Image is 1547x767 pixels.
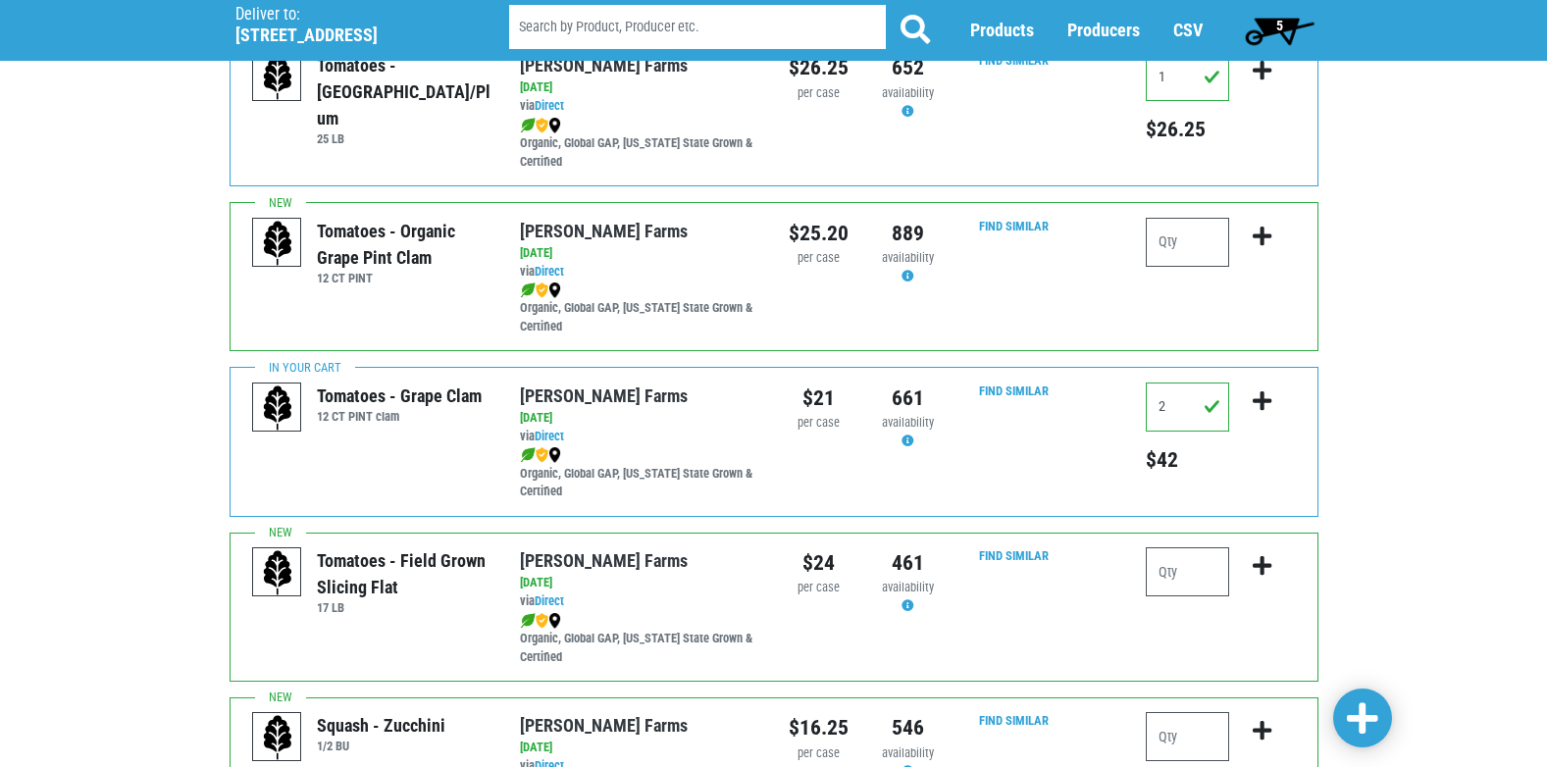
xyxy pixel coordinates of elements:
h5: [STREET_ADDRESS] [235,25,459,46]
div: Tomatoes - [GEOGRAPHIC_DATA]/Plum [317,52,490,131]
a: Direct [535,429,564,443]
img: safety-e55c860ca8c00a9c171001a62a92dabd.png [536,118,548,133]
div: [DATE] [520,574,758,592]
img: map_marker-0e94453035b3232a4d21701695807de9.png [548,118,561,133]
div: 546 [878,712,938,743]
input: Qty [1146,218,1229,267]
img: leaf-e5c59151409436ccce96b2ca1b28e03c.png [520,613,536,629]
a: [PERSON_NAME] Farms [520,55,688,76]
img: map_marker-0e94453035b3232a4d21701695807de9.png [548,613,561,629]
img: placeholder-variety-43d6402dacf2d531de610a020419775a.svg [253,53,302,102]
div: 652 [878,52,938,83]
img: placeholder-variety-43d6402dacf2d531de610a020419775a.svg [253,713,302,762]
span: 5 [1276,18,1283,33]
a: Direct [535,98,564,113]
img: map_marker-0e94453035b3232a4d21701695807de9.png [548,282,561,298]
div: via [520,97,758,116]
a: [PERSON_NAME] Farms [520,221,688,241]
div: per case [789,249,849,268]
div: [DATE] [520,739,758,757]
img: leaf-e5c59151409436ccce96b2ca1b28e03c.png [520,282,536,298]
img: placeholder-variety-43d6402dacf2d531de610a020419775a.svg [253,219,302,268]
div: [DATE] [520,78,758,97]
div: Organic, Global GAP, [US_STATE] State Grown & Certified [520,611,758,667]
div: Tomatoes - Grape Clam [317,383,482,409]
div: per case [789,579,849,597]
div: Tomatoes - Field Grown Slicing Flat [317,547,490,600]
input: Qty [1146,383,1229,432]
a: CSV [1173,21,1203,41]
a: Find Similar [979,548,1049,563]
h6: 17 LB [317,600,490,615]
a: [PERSON_NAME] Farms [520,550,688,571]
a: Direct [535,593,564,608]
div: 889 [878,218,938,249]
a: [PERSON_NAME] Farms [520,385,688,406]
div: $21 [789,383,849,414]
h6: 25 LB [317,131,490,146]
input: Qty [1146,712,1229,761]
span: availability [882,745,934,760]
div: per case [789,744,849,763]
img: placeholder-variety-43d6402dacf2d531de610a020419775a.svg [253,548,302,597]
h6: 1/2 BU [317,739,445,753]
div: [DATE] [520,409,758,428]
div: Organic, Global GAP, [US_STATE] State Grown & Certified [520,446,758,502]
span: availability [882,85,934,100]
div: Availability may be subject to change. [878,414,938,451]
a: [PERSON_NAME] Farms [520,715,688,736]
a: Direct [535,264,564,279]
a: Products [970,21,1034,41]
h5: Total price [1146,447,1229,473]
div: via [520,592,758,611]
img: placeholder-variety-43d6402dacf2d531de610a020419775a.svg [253,383,302,433]
img: leaf-e5c59151409436ccce96b2ca1b28e03c.png [520,447,536,463]
div: 461 [878,547,938,579]
p: Deliver to: [235,5,459,25]
div: Availability may be subject to change. [878,84,938,122]
h5: Total price [1146,117,1229,142]
a: 5 [1236,11,1323,50]
a: Producers [1067,21,1140,41]
div: per case [789,84,849,103]
span: availability [882,580,934,594]
div: Tomatoes - Organic Grape Pint Clam [317,218,490,271]
div: $16.25 [789,712,849,743]
div: $24 [789,547,849,579]
span: availability [882,250,934,265]
a: Find Similar [979,713,1049,728]
img: safety-e55c860ca8c00a9c171001a62a92dabd.png [536,613,548,629]
a: Find Similar [979,383,1049,398]
div: [DATE] [520,244,758,263]
img: map_marker-0e94453035b3232a4d21701695807de9.png [548,447,561,463]
div: per case [789,414,849,433]
img: leaf-e5c59151409436ccce96b2ca1b28e03c.png [520,118,536,133]
div: Squash - Zucchini [317,712,445,739]
h6: 12 CT PINT [317,271,490,285]
div: 661 [878,383,938,414]
div: Organic, Global GAP, [US_STATE] State Grown & Certified [520,281,758,336]
img: safety-e55c860ca8c00a9c171001a62a92dabd.png [536,447,548,463]
div: via [520,263,758,281]
h6: 12 CT PINT clam [317,409,482,424]
input: Search by Product, Producer etc. [509,6,886,50]
input: Qty [1146,547,1229,596]
div: via [520,428,758,446]
a: Find Similar [979,219,1049,233]
div: $26.25 [789,52,849,83]
img: safety-e55c860ca8c00a9c171001a62a92dabd.png [536,282,548,298]
div: Organic, Global GAP, [US_STATE] State Grown & Certified [520,116,758,172]
input: Qty [1146,52,1229,101]
div: $25.20 [789,218,849,249]
span: availability [882,415,934,430]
